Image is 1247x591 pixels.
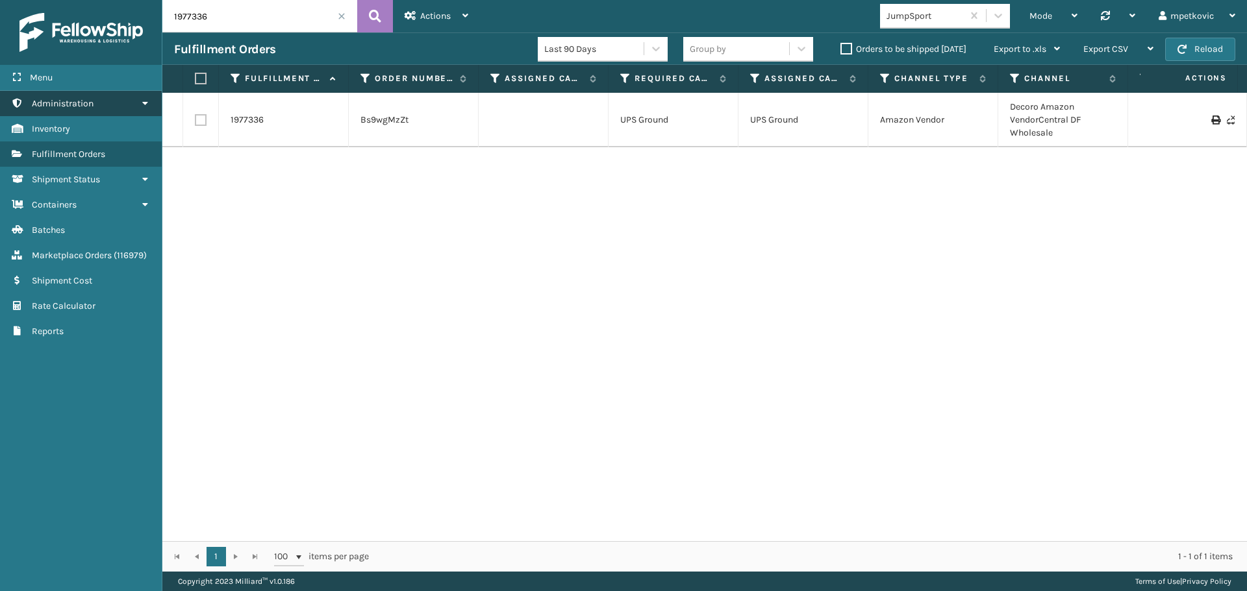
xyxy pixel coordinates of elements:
[32,275,92,286] span: Shipment Cost
[894,73,973,84] label: Channel Type
[30,72,53,83] span: Menu
[998,93,1128,147] td: Decoro Amazon VendorCentral DF Wholesale
[32,149,105,160] span: Fulfillment Orders
[207,547,226,566] a: 1
[114,250,147,261] span: ( 116979 )
[375,73,453,84] label: Order Number
[387,550,1233,563] div: 1 - 1 of 1 items
[32,98,94,109] span: Administration
[231,114,264,127] a: 1977336
[635,73,713,84] label: Required Carrier Service
[32,123,70,134] span: Inventory
[360,114,409,127] a: Bs9wgMzZt
[544,42,645,56] div: Last 90 Days
[32,224,65,235] span: Batches
[178,572,295,591] p: Copyright 2023 Milliard™ v 1.0.186
[1135,577,1180,586] a: Terms of Use
[1144,67,1235,89] span: Actions
[420,10,451,21] span: Actions
[1211,115,1219,125] i: Print Label
[994,43,1046,54] span: Export to .xls
[174,42,275,57] h3: Fulfillment Orders
[32,199,77,210] span: Containers
[274,547,369,566] span: items per page
[32,174,100,185] span: Shipment Status
[868,93,998,147] td: Amazon Vendor
[840,43,966,54] label: Orders to be shipped [DATE]
[764,73,843,84] label: Assigned Carrier Service
[1227,115,1235,125] i: Never Shipped
[274,550,294,563] span: 100
[690,42,726,56] div: Group by
[19,13,143,52] img: logo
[609,93,738,147] td: UPS Ground
[1182,577,1231,586] a: Privacy Policy
[32,326,64,337] span: Reports
[505,73,583,84] label: Assigned Carrier
[32,300,95,311] span: Rate Calculator
[1024,73,1103,84] label: Channel
[1135,572,1231,591] div: |
[32,250,112,261] span: Marketplace Orders
[738,93,868,147] td: UPS Ground
[887,9,964,23] div: JumpSport
[1165,38,1235,61] button: Reload
[245,73,323,84] label: Fulfillment Order Id
[1083,43,1128,54] span: Export CSV
[1029,10,1052,21] span: Mode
